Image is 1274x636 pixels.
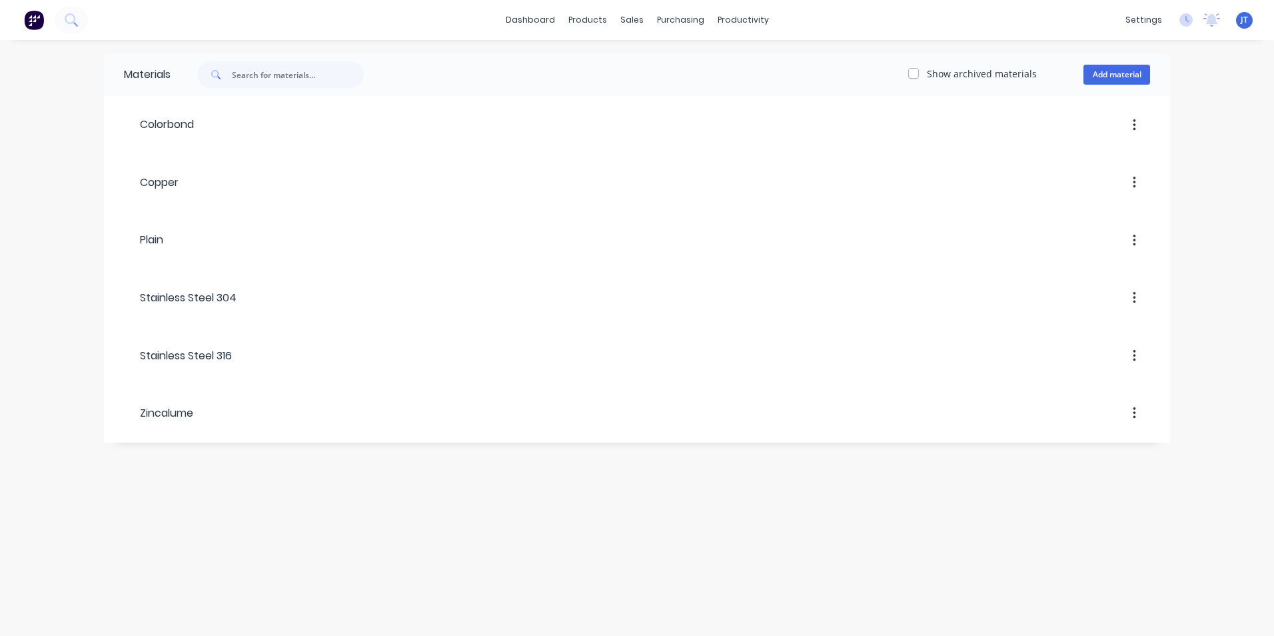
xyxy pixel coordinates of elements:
[232,61,364,88] input: Search for materials...
[124,348,232,364] div: Stainless Steel 316
[1083,65,1150,85] button: Add material
[1241,14,1248,26] span: JT
[124,117,194,133] div: Colorbond
[124,290,237,306] div: Stainless Steel 304
[927,67,1037,81] label: Show archived materials
[124,232,163,248] div: Plain
[499,10,562,30] a: dashboard
[24,10,44,30] img: Factory
[614,10,650,30] div: sales
[562,10,614,30] div: products
[1119,10,1169,30] div: settings
[124,405,193,421] div: Zincalume
[124,175,179,191] div: Copper
[711,10,776,30] div: productivity
[104,53,171,96] div: Materials
[650,10,711,30] div: purchasing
